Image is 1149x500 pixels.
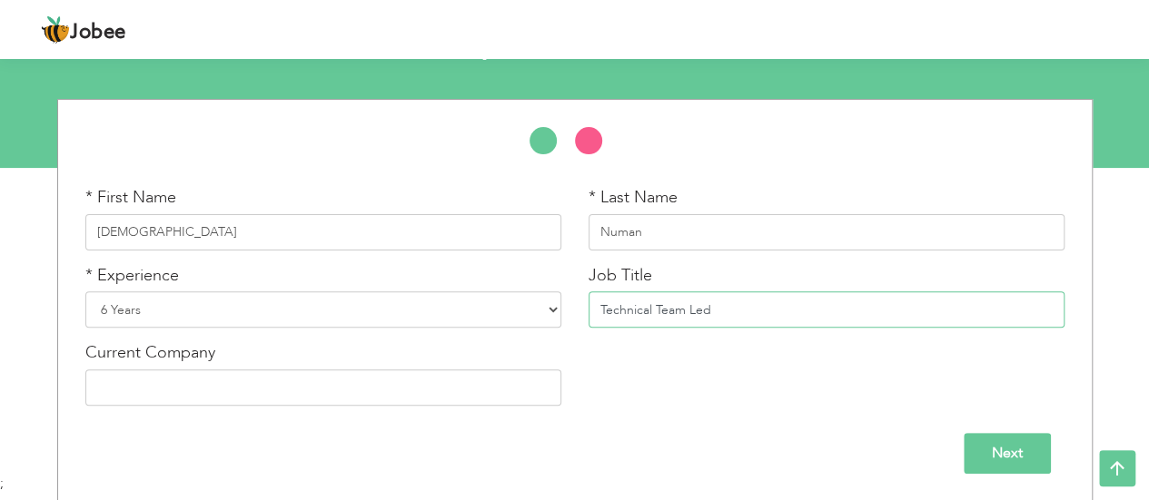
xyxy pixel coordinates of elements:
[85,186,176,210] label: * First Name
[964,433,1051,474] input: Next
[589,186,678,210] label: * Last Name
[157,15,992,63] h2: Step 1: The basics
[70,23,126,43] span: Jobee
[85,264,179,288] label: * Experience
[41,15,70,44] img: jobee.io
[85,341,215,365] label: Current Company
[589,264,652,288] label: Job Title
